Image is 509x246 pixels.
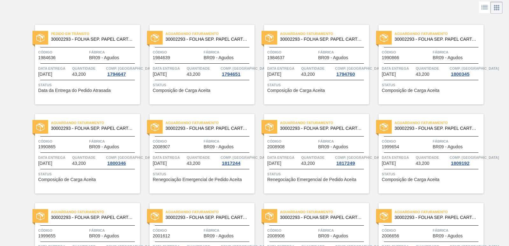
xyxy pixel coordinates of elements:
[380,123,388,131] img: status
[187,65,219,72] span: Quantidade
[335,65,367,77] a: Comp. [GEOGRAPHIC_DATA]1794760
[165,37,249,42] span: 30002293 - FOLHA SEP. PAPEL CARTAO 1200x1000M 350g
[153,144,170,149] span: 2008907
[25,114,140,193] a: statusAguardando Faturamento30002293 - FOLHA SEP. PAPEL CARTAO 1200x1000M 350gCódigo1990865Fábric...
[204,234,234,238] span: BR09 - Agudos
[165,31,254,37] span: Aguardando Faturamento
[38,138,87,144] span: Código
[491,2,503,14] div: Visão em Cards
[153,49,202,55] span: Código
[450,154,499,161] span: Comp. Carga
[433,227,482,234] span: Fábrica
[106,161,127,166] div: 1800346
[335,154,367,166] a: Comp. [GEOGRAPHIC_DATA]1817249
[380,212,388,220] img: status
[38,234,56,238] span: 1999655
[72,161,86,166] span: 43,200
[89,227,138,234] span: Fábrica
[153,65,185,72] span: Data entrega
[140,114,254,193] a: statusAguardando Faturamento30002293 - FOLHA SEP. PAPEL CARTAO 1200x1000M 350gCódigo2008907Fábric...
[267,177,356,182] span: Renegociação Emergencial de Pedido Aceita
[187,72,200,77] span: 43,200
[165,215,249,220] span: 30002293 - FOLHA SEP. PAPEL CARTAO 1200x1000M 350g
[280,126,364,131] span: 30002293 - FOLHA SEP. PAPEL CARTAO 1200x1000M 350g
[318,55,348,60] span: BR09 - Agudos
[51,31,140,37] span: Pedido em Trânsito
[187,161,200,166] span: 43,200
[51,126,135,131] span: 30002293 - FOLHA SEP. PAPEL CARTAO 1200x1000M 350g
[38,171,138,177] span: Status
[151,212,159,220] img: status
[380,34,388,42] img: status
[267,49,317,55] span: Código
[382,49,431,55] span: Código
[151,123,159,131] img: status
[153,138,202,144] span: Código
[265,34,274,42] img: status
[433,49,482,55] span: Fábrica
[433,144,463,149] span: BR09 - Agudos
[140,25,254,104] a: statusAguardando Faturamento30002293 - FOLHA SEP. PAPEL CARTAO 1200x1000M 350gCódigo1984639Fábric...
[267,88,325,93] span: Composição de Carga Aceita
[450,161,471,166] div: 1809192
[301,72,315,77] span: 43,200
[318,144,348,149] span: BR09 - Agudos
[106,154,138,166] a: Comp. [GEOGRAPHIC_DATA]1800346
[38,144,56,149] span: 1990865
[51,37,135,42] span: 30002293 - FOLHA SEP. PAPEL CARTAO 1200x1000M 350g
[280,215,364,220] span: 30002293 - FOLHA SEP. PAPEL CARTAO 1200x1000M 350g
[25,25,140,104] a: statusPedido em Trânsito30002293 - FOLHA SEP. PAPEL CARTAO 1200x1000M 350gCódigo1984636FábricaBR0...
[433,234,463,238] span: BR09 - Agudos
[106,65,138,77] a: Comp. [GEOGRAPHIC_DATA]1794647
[153,55,170,60] span: 1984639
[267,72,281,77] span: 28/08/2025
[220,65,270,72] span: Comp. Carga
[220,154,270,161] span: Comp. Carga
[106,65,155,72] span: Comp. Carga
[51,120,140,126] span: Aguardando Faturamento
[254,25,369,104] a: statusAguardando Faturamento30002293 - FOLHA SEP. PAPEL CARTAO 1200x1000M 350gCódigo1984637Fábric...
[382,138,431,144] span: Código
[38,227,87,234] span: Código
[153,82,253,88] span: Status
[335,154,384,161] span: Comp. Carga
[416,72,429,77] span: 43,200
[301,65,334,72] span: Quantidade
[72,65,105,72] span: Quantidade
[382,88,439,93] span: Composição de Carga Aceita
[38,161,52,166] span: 01/09/2025
[479,2,491,14] div: Visão em Lista
[38,55,56,60] span: 1984636
[416,65,448,72] span: Quantidade
[254,114,369,193] a: statusAguardando Faturamento30002293 - FOLHA SEP. PAPEL CARTAO 1200x1000M 350gCódigo2008908Fábric...
[51,209,140,215] span: Aguardando Faturamento
[382,171,482,177] span: Status
[382,65,414,72] span: Data entrega
[382,82,482,88] span: Status
[416,161,429,166] span: 43,200
[267,227,317,234] span: Código
[433,138,482,144] span: Fábrica
[89,138,138,144] span: Fábrica
[382,72,396,77] span: 30/08/2025
[153,161,167,166] span: 05/09/2025
[450,154,482,166] a: Comp. [GEOGRAPHIC_DATA]1809192
[369,114,484,193] a: statusAguardando Faturamento30002293 - FOLHA SEP. PAPEL CARTAO 1200x1000M 350gCódigo1999654Fábric...
[89,234,119,238] span: BR09 - Agudos
[382,161,396,166] span: 11/09/2025
[394,120,484,126] span: Aguardando Faturamento
[382,154,414,161] span: Data entrega
[153,177,242,182] span: Renegociação Emergencial de Pedido Aceita
[318,234,348,238] span: BR09 - Agudos
[220,154,253,166] a: Comp. [GEOGRAPHIC_DATA]1817244
[165,209,254,215] span: Aguardando Faturamento
[280,37,364,42] span: 30002293 - FOLHA SEP. PAPEL CARTAO 1200x1000M 350g
[267,171,367,177] span: Status
[151,34,159,42] img: status
[265,212,274,220] img: status
[106,72,127,77] div: 1794647
[301,154,334,161] span: Quantidade
[165,120,254,126] span: Aguardando Faturamento
[89,55,119,60] span: BR09 - Agudos
[382,55,399,60] span: 1990866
